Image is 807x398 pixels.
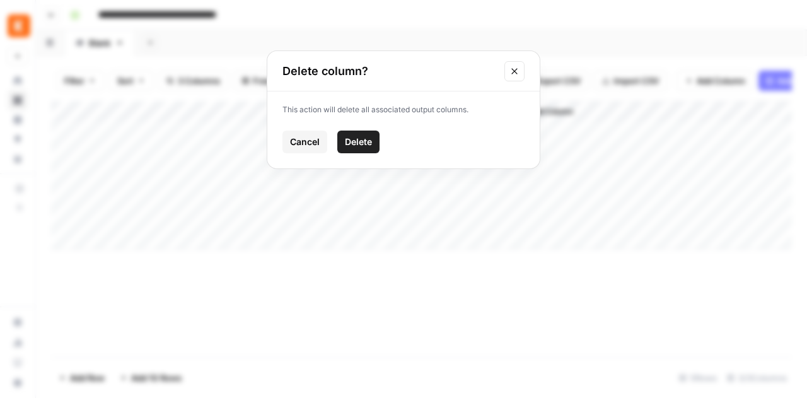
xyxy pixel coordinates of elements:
[290,136,320,148] span: Cancel
[282,104,525,115] p: This action will delete all associated output columns.
[337,131,380,153] button: Delete
[282,62,497,80] h2: Delete column?
[504,61,525,81] button: Close modal
[345,136,372,148] span: Delete
[282,131,327,153] button: Cancel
